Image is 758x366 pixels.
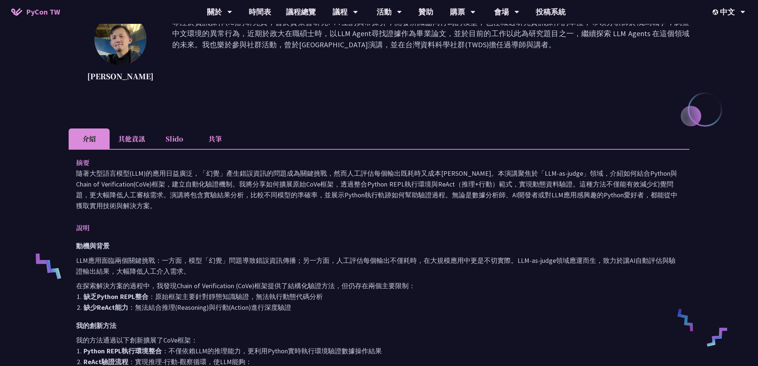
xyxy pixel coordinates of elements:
p: 在探索解決方案的過程中，我發現Chain of Verification (CoVe)框架提供了結構化驗證方法，但仍存在兩個主要限制： [76,280,682,291]
strong: ReAct驗證流程 [84,357,128,366]
li: 介紹 [69,128,110,149]
p: 說明 [76,222,667,233]
p: 隨著大型語言模型(LLM)的應用日益廣泛，「幻覺」產生錯誤資訊的問題成為關鍵挑戰，然而人工評估每個輸出既耗時又成本[PERSON_NAME]。本演講聚焦於「LLM-as-judge」領域，介紹如... [76,168,682,211]
li: ：原始框架主要針對靜態知識驗證，無法執行動態代碼分析 [84,291,682,302]
img: Kevin Tseng [94,13,147,65]
strong: Python REPL執行環境整合 [84,347,162,355]
strong: 缺少ReAct能力 [84,303,128,312]
span: PyCon TW [26,6,60,17]
h3: 我的創新方法 [76,320,682,331]
img: Locale Icon [713,9,720,15]
li: 其他資訊 [110,128,154,149]
li: ：不僅依賴LLM的推理能力，更利用Python實時執行環境驗證數據操作結果 [84,346,682,356]
img: Home icon of PyCon TW 2025 [11,8,22,16]
p: 專注於資訊操作(IO)的研究員，曾於資策會研究PTT上的異常操弄，開發辨識協同行為的模型，也任職過研究資訊操作的單位，帶領分析師於俄烏戰爭，調查中文環境的異常行為，近期於政大在職碩士時，以LLM... [172,17,689,84]
p: [PERSON_NAME] [87,71,154,82]
a: PyCon TW [4,3,67,21]
li: Slido [154,128,195,149]
strong: 缺乏Python REPL整合 [84,292,148,301]
li: ：無法結合推理(Reasoning)與行動(Action)進行深度驗證 [84,302,682,313]
li: 共筆 [195,128,236,149]
p: LLM應用面臨兩個關鍵挑戰：一方面，模型「幻覺」問題導致錯誤資訊傳播；另一方面，人工評估每個輸出不僅耗時，在大規模應用中更是不切實際。LLM-as-judge領域應運而生，致力於讓AI自動評估與... [76,255,682,277]
p: 我的方法通過以下創新擴展了CoVe框架： [76,335,682,346]
h3: 動機與背景 [76,241,682,251]
p: 摘要 [76,157,667,168]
